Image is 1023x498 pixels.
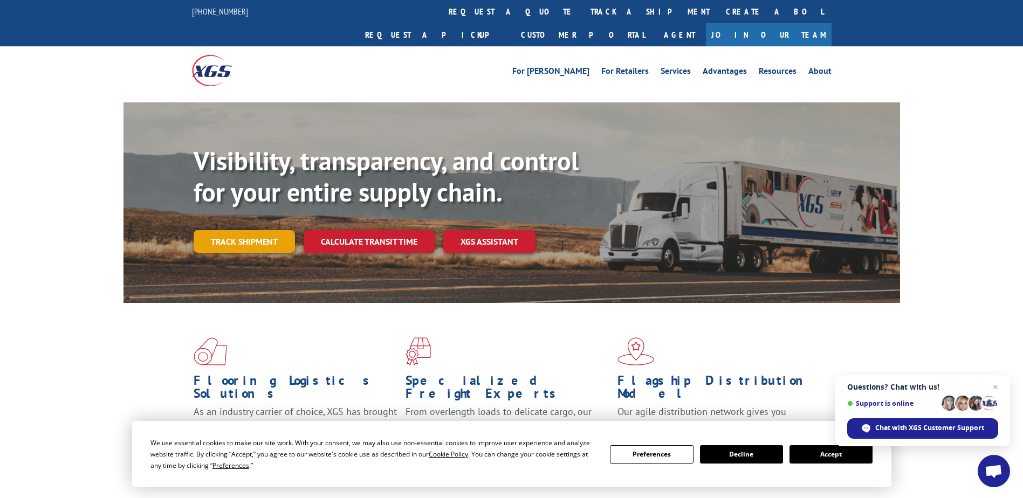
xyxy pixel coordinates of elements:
a: For Retailers [601,67,649,79]
span: As an industry carrier of choice, XGS has brought innovation and dedication to flooring logistics... [194,405,397,444]
span: Our agile distribution network gives you nationwide inventory management on demand. [617,405,816,431]
a: Resources [759,67,797,79]
button: Accept [789,445,873,464]
button: Preferences [610,445,693,464]
span: Cookie Policy [429,449,468,459]
a: [PHONE_NUMBER] [192,6,248,17]
img: xgs-icon-focused-on-flooring-red [406,337,431,365]
a: Request a pickup [357,23,513,46]
a: About [808,67,832,79]
img: xgs-icon-total-supply-chain-intelligence-red [194,337,227,365]
a: XGS ASSISTANT [443,230,535,253]
a: Calculate transit time [304,230,435,253]
a: Join Our Team [706,23,832,46]
button: Decline [700,445,783,464]
div: Open chat [978,455,1010,487]
a: Advantages [703,67,747,79]
h1: Specialized Freight Experts [406,374,609,405]
div: We use essential cookies to make our site work. With your consent, we may also use non-essential ... [150,437,597,471]
span: Questions? Chat with us! [847,383,998,391]
div: Cookie Consent Prompt [132,421,891,487]
a: Agent [653,23,706,46]
h1: Flooring Logistics Solutions [194,374,397,405]
a: For [PERSON_NAME] [512,67,589,79]
h1: Flagship Distribution Model [617,374,821,405]
b: Visibility, transparency, and control for your entire supply chain. [194,144,579,209]
span: Support is online [847,399,938,407]
a: Services [661,67,691,79]
a: Customer Portal [513,23,653,46]
span: Chat with XGS Customer Support [875,423,984,433]
span: Preferences [212,461,249,470]
a: Track shipment [194,230,295,253]
div: Chat with XGS Customer Support [847,418,998,439]
p: From overlength loads to delicate cargo, our experienced staff knows the best way to move your fr... [406,405,609,453]
img: xgs-icon-flagship-distribution-model-red [617,337,655,365]
span: Close chat [989,381,1002,393]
